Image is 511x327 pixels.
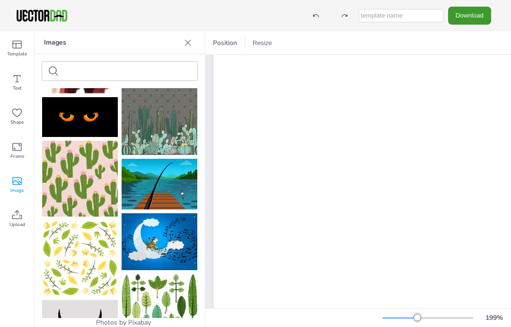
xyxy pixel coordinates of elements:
span: Image [10,187,24,194]
div: 199 % [483,313,505,322]
img: tiger-8789372_150.jpg [122,213,197,271]
img: eyes-285825_150.png [42,97,118,136]
span: Text [13,84,22,92]
button: Resize [249,36,276,51]
span: Template [7,50,27,58]
p: Images [44,31,180,54]
input: template name [359,9,443,22]
img: cactus-5368688_150.jpg [122,79,197,155]
img: fishing-rod-9692407_150.png [122,159,197,209]
img: cactus-8251095_150.jpg [42,141,118,217]
img: nature-6573288_150.png [42,220,118,296]
img: VectorDad-1.png [15,9,69,23]
span: Shape [10,118,24,126]
div: Photos by [35,318,205,327]
span: Frame [10,153,24,160]
a: Pixabay [128,318,151,327]
span: Position [211,38,239,47]
span: Upload [9,221,25,228]
button: Download [448,7,491,24]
